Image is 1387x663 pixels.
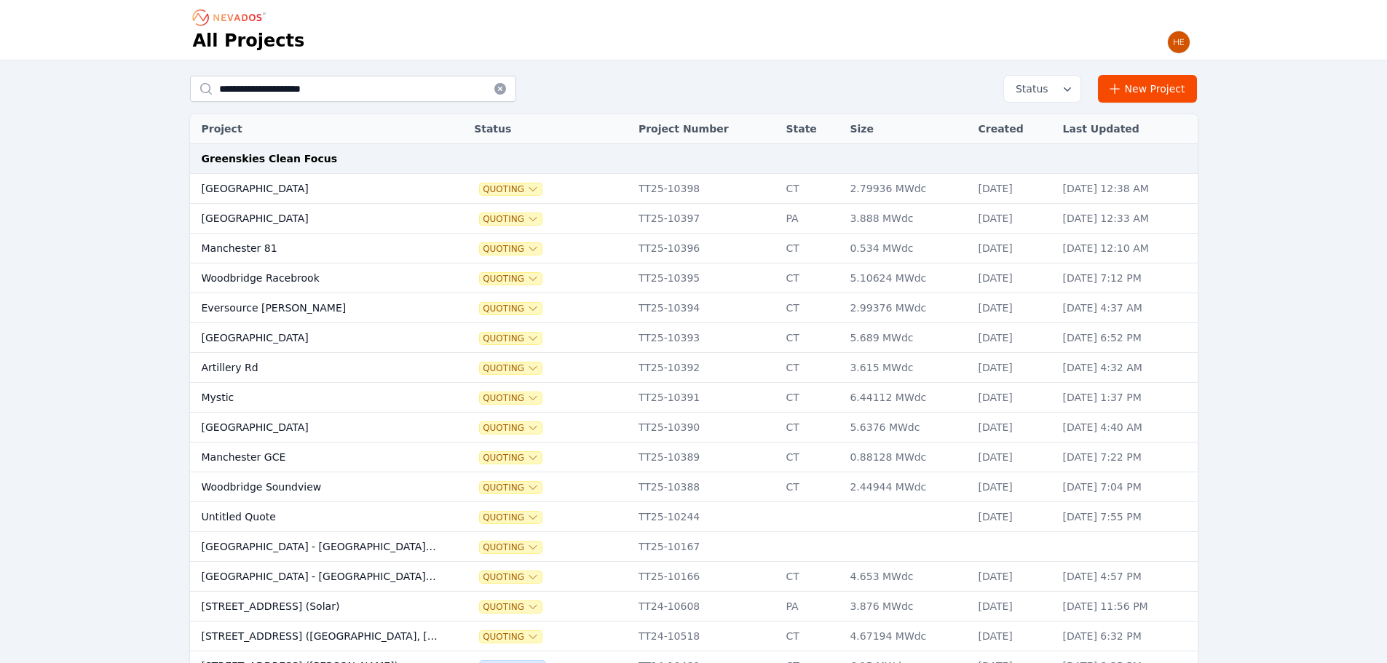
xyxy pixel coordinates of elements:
[842,592,971,622] td: 3.876 MWdc
[842,114,971,144] th: Size
[480,512,542,523] button: Quoting
[190,592,446,622] td: [STREET_ADDRESS] (Solar)
[842,174,971,204] td: 2.79936 MWdc
[778,234,842,263] td: CT
[842,472,971,502] td: 2.44944 MWdc
[842,353,971,383] td: 3.615 MWdc
[480,392,542,404] button: Quoting
[190,293,446,323] td: Eversource [PERSON_NAME]
[971,562,1055,592] td: [DATE]
[971,383,1055,413] td: [DATE]
[1004,76,1080,102] button: Status
[778,592,842,622] td: PA
[778,413,842,442] td: CT
[971,263,1055,293] td: [DATE]
[190,442,1198,472] tr: Manchester GCEQuotingTT25-10389CT0.88128 MWdc[DATE][DATE] 7:22 PM
[778,174,842,204] td: CT
[480,601,542,613] span: Quoting
[190,442,446,472] td: Manchester GCE
[778,114,842,144] th: State
[190,353,1198,383] tr: Artillery RdQuotingTT25-10392CT3.615 MWdc[DATE][DATE] 4:32 AM
[842,293,971,323] td: 2.99376 MWdc
[1056,413,1198,442] td: [DATE] 4:40 AM
[190,532,1198,562] tr: [GEOGRAPHIC_DATA] - [GEOGRAPHIC_DATA], [GEOGRAPHIC_DATA]QuotingTT25-10167
[190,592,1198,622] tr: [STREET_ADDRESS] (Solar)QuotingTT24-10608PA3.876 MWdc[DATE][DATE] 11:56 PM
[190,144,1198,174] td: Greenskies Clean Focus
[971,234,1055,263] td: [DATE]
[631,323,779,353] td: TT25-10393
[1056,383,1198,413] td: [DATE] 1:37 PM
[778,383,842,413] td: CT
[480,422,542,434] button: Quoting
[1056,592,1198,622] td: [DATE] 11:56 PM
[971,413,1055,442] td: [DATE]
[480,213,542,225] span: Quoting
[480,183,542,195] button: Quoting
[971,174,1055,204] td: [DATE]
[778,622,842,651] td: CT
[842,234,971,263] td: 0.534 MWdc
[190,293,1198,323] tr: Eversource [PERSON_NAME]QuotingTT25-10394CT2.99376 MWdc[DATE][DATE] 4:37 AM
[193,29,305,52] h1: All Projects
[190,174,1198,204] tr: [GEOGRAPHIC_DATA]QuotingTT25-10398CT2.79936 MWdc[DATE][DATE] 12:38 AM
[631,353,779,383] td: TT25-10392
[190,323,1198,353] tr: [GEOGRAPHIC_DATA]QuotingTT25-10393CT5.689 MWdc[DATE][DATE] 6:52 PM
[480,482,542,493] span: Quoting
[480,631,542,643] button: Quoting
[631,413,779,442] td: TT25-10390
[971,442,1055,472] td: [DATE]
[842,622,971,651] td: 4.67194 MWdc
[971,323,1055,353] td: [DATE]
[190,114,446,144] th: Project
[842,323,971,353] td: 5.689 MWdc
[190,383,446,413] td: Mystic
[778,472,842,502] td: CT
[971,204,1055,234] td: [DATE]
[190,622,446,651] td: [STREET_ADDRESS] ([GEOGRAPHIC_DATA], [PERSON_NAME])
[480,571,542,583] button: Quoting
[190,472,446,502] td: Woodbridge Soundview
[193,6,270,29] nav: Breadcrumb
[190,562,446,592] td: [GEOGRAPHIC_DATA] - [GEOGRAPHIC_DATA], [GEOGRAPHIC_DATA]
[1056,562,1198,592] td: [DATE] 4:57 PM
[631,592,779,622] td: TT24-10608
[842,562,971,592] td: 4.653 MWdc
[1056,472,1198,502] td: [DATE] 7:04 PM
[631,293,779,323] td: TT25-10394
[631,562,779,592] td: TT25-10166
[842,263,971,293] td: 5.10624 MWdc
[480,243,542,255] span: Quoting
[971,472,1055,502] td: [DATE]
[190,323,446,353] td: [GEOGRAPHIC_DATA]
[631,442,779,472] td: TT25-10389
[971,592,1055,622] td: [DATE]
[190,204,1198,234] tr: [GEOGRAPHIC_DATA]QuotingTT25-10397PA3.888 MWdc[DATE][DATE] 12:33 AM
[971,622,1055,651] td: [DATE]
[190,353,446,383] td: Artillery Rd
[778,442,842,472] td: CT
[190,502,1198,532] tr: Untitled QuoteQuotingTT25-10244[DATE][DATE] 7:55 PM
[842,383,971,413] td: 6.44112 MWdc
[467,114,631,144] th: Status
[778,323,842,353] td: CT
[778,562,842,592] td: CT
[190,472,1198,502] tr: Woodbridge SoundviewQuotingTT25-10388CT2.44944 MWdc[DATE][DATE] 7:04 PM
[190,413,1198,442] tr: [GEOGRAPHIC_DATA]QuotingTT25-10390CT5.6376 MWdc[DATE][DATE] 4:40 AM
[631,114,779,144] th: Project Number
[778,353,842,383] td: CT
[190,174,446,204] td: [GEOGRAPHIC_DATA]
[971,293,1055,323] td: [DATE]
[190,263,1198,293] tr: Woodbridge RacebrookQuotingTT25-10395CT5.10624 MWdc[DATE][DATE] 7:12 PM
[480,362,542,374] button: Quoting
[631,622,779,651] td: TT24-10518
[190,622,1198,651] tr: [STREET_ADDRESS] ([GEOGRAPHIC_DATA], [PERSON_NAME])QuotingTT24-10518CT4.67194 MWdc[DATE][DATE] 6:...
[1098,75,1198,103] a: New Project
[480,541,542,553] button: Quoting
[842,204,971,234] td: 3.888 MWdc
[190,502,446,532] td: Untitled Quote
